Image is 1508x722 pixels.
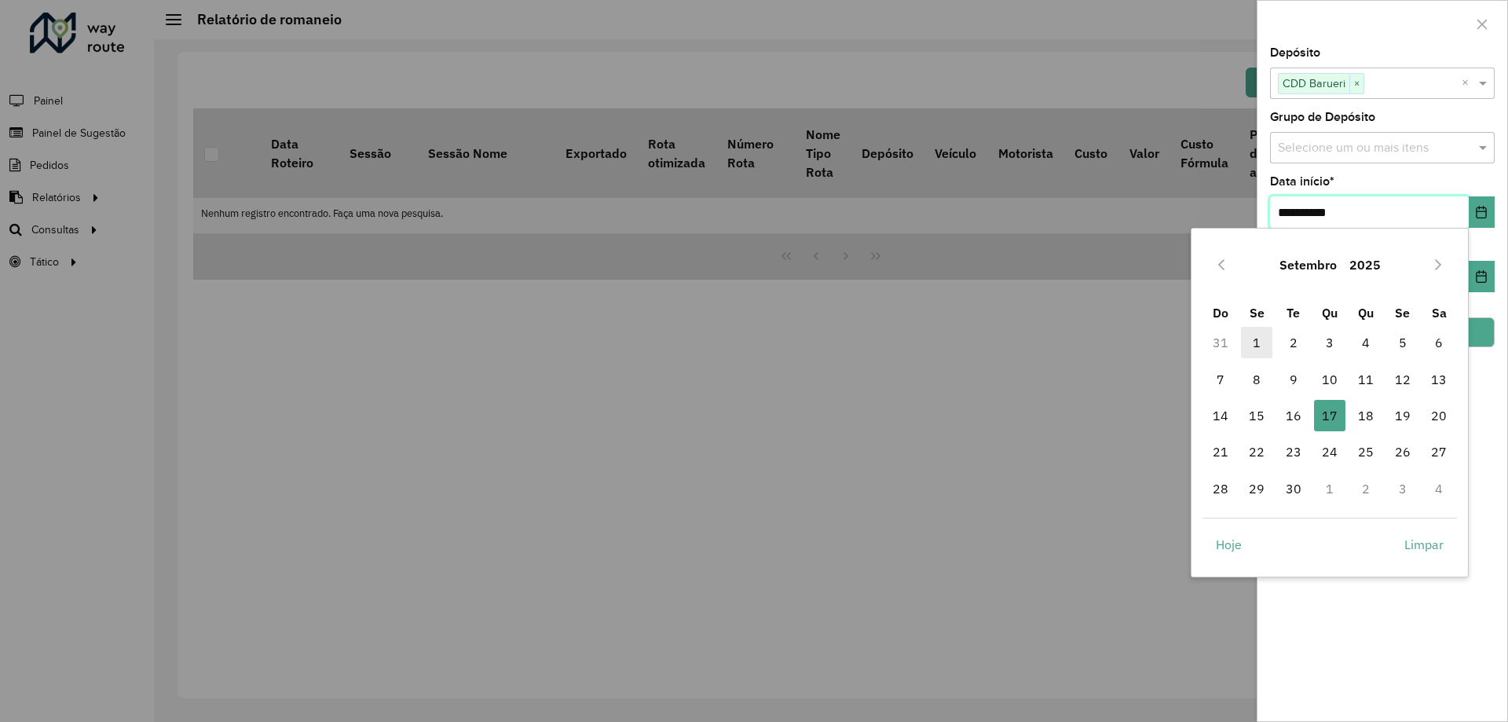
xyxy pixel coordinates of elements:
button: Next Month [1426,252,1451,277]
td: 2 [1348,471,1384,507]
td: 13 [1421,361,1457,398]
span: 16 [1278,400,1309,431]
span: 27 [1423,436,1455,467]
span: 30 [1278,473,1309,504]
button: Hoje [1202,529,1255,560]
td: 1 [1312,471,1348,507]
td: 27 [1421,434,1457,470]
span: Qu [1322,305,1338,321]
td: 29 [1239,471,1275,507]
span: 19 [1387,400,1418,431]
button: Choose Month [1273,246,1343,284]
td: 17 [1312,398,1348,434]
span: 5 [1387,327,1418,358]
span: 13 [1423,364,1455,395]
td: 8 [1239,361,1275,398]
td: 25 [1348,434,1384,470]
span: 6 [1423,327,1455,358]
span: 20 [1423,400,1455,431]
td: 26 [1385,434,1421,470]
span: 15 [1241,400,1272,431]
td: 3 [1312,324,1348,361]
button: Choose Year [1343,246,1387,284]
span: 17 [1314,400,1345,431]
td: 6 [1421,324,1457,361]
td: 1 [1239,324,1275,361]
span: 9 [1278,364,1309,395]
span: 3 [1314,327,1345,358]
span: 21 [1205,436,1236,467]
td: 23 [1275,434,1311,470]
td: 7 [1202,361,1239,398]
td: 11 [1348,361,1384,398]
td: 21 [1202,434,1239,470]
span: 23 [1278,436,1309,467]
span: × [1349,75,1363,93]
label: Data início [1270,172,1334,191]
span: Te [1287,305,1300,321]
td: 10 [1312,361,1348,398]
td: 2 [1275,324,1311,361]
span: 24 [1314,436,1345,467]
span: Sa [1432,305,1447,321]
label: Grupo de Depósito [1270,108,1375,126]
span: 1 [1241,327,1272,358]
td: 5 [1385,324,1421,361]
span: 4 [1350,327,1382,358]
span: 10 [1314,364,1345,395]
td: 4 [1421,471,1457,507]
span: Se [1395,305,1410,321]
span: 14 [1205,400,1236,431]
button: Limpar [1391,529,1457,560]
span: Limpar [1404,535,1444,554]
button: Choose Date [1469,196,1495,228]
span: 8 [1241,364,1272,395]
td: 14 [1202,398,1239,434]
span: Do [1213,305,1228,321]
span: 25 [1350,436,1382,467]
td: 18 [1348,398,1384,434]
td: 28 [1202,471,1239,507]
span: Qu [1358,305,1374,321]
span: 2 [1278,327,1309,358]
td: 12 [1385,361,1421,398]
span: Se [1250,305,1265,321]
span: 11 [1350,364,1382,395]
td: 15 [1239,398,1275,434]
label: Depósito [1270,43,1320,62]
td: 3 [1385,471,1421,507]
span: Hoje [1216,535,1242,554]
span: 29 [1241,473,1272,504]
span: 18 [1350,400,1382,431]
span: 26 [1387,436,1418,467]
span: Clear all [1462,74,1475,93]
td: 4 [1348,324,1384,361]
td: 16 [1275,398,1311,434]
td: 31 [1202,324,1239,361]
td: 22 [1239,434,1275,470]
div: Choose Date [1191,228,1469,577]
td: 19 [1385,398,1421,434]
td: 20 [1421,398,1457,434]
button: Choose Date [1469,261,1495,292]
td: 30 [1275,471,1311,507]
span: 7 [1205,364,1236,395]
span: 22 [1241,436,1272,467]
span: CDD Barueri [1279,74,1349,93]
td: 9 [1275,361,1311,398]
span: 28 [1205,473,1236,504]
td: 24 [1312,434,1348,470]
span: 12 [1387,364,1418,395]
button: Previous Month [1209,252,1234,277]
